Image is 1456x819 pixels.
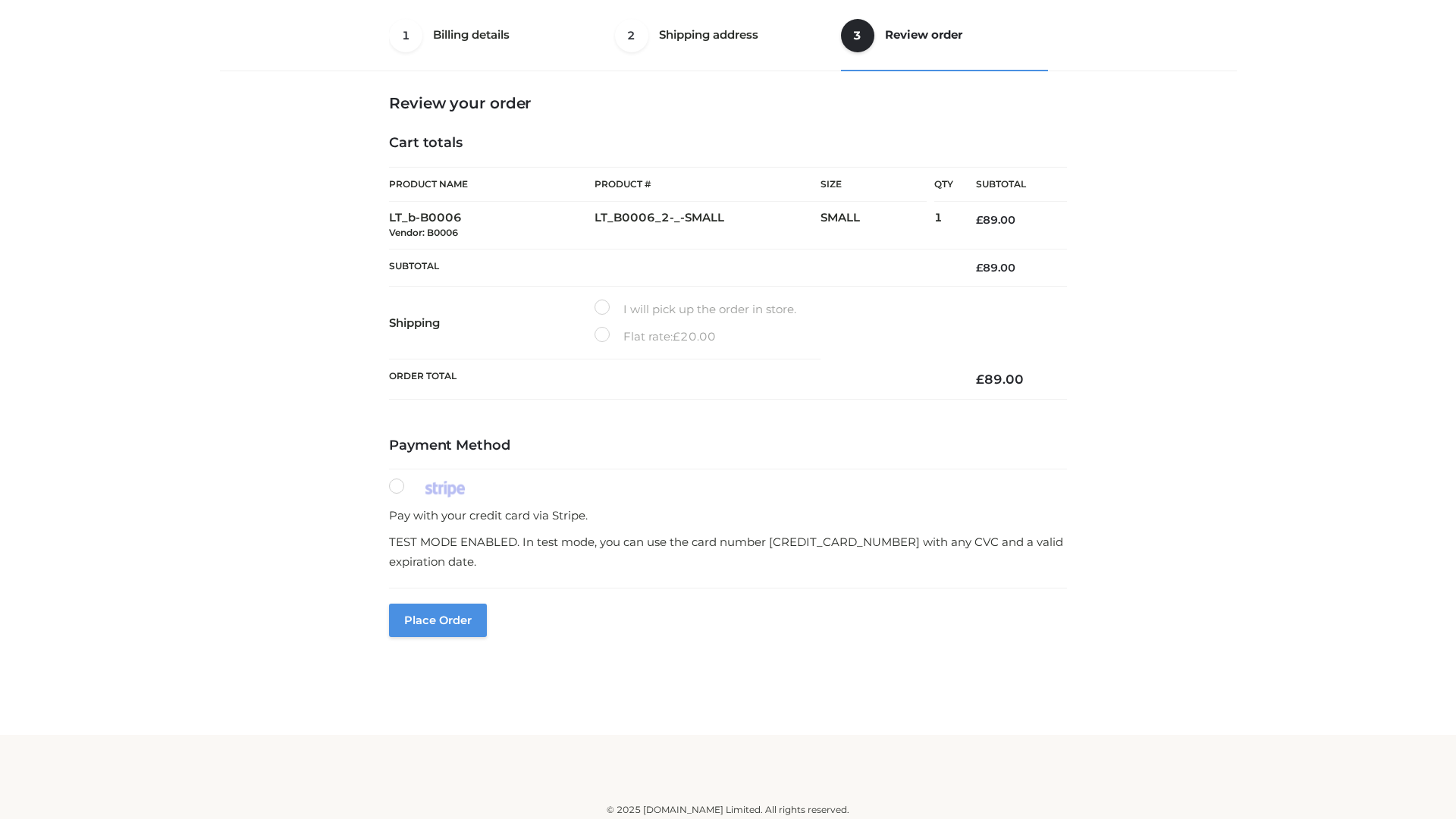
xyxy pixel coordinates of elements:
th: Size [821,168,927,202]
td: LT_B0006_2-_-SMALL [595,202,821,249]
bdi: 20.00 [673,329,716,344]
th: Qty [934,167,953,202]
bdi: 89.00 [976,372,1024,387]
th: Shipping [389,287,595,359]
th: Subtotal [953,168,1067,202]
span: £ [976,261,983,275]
h4: Cart totals [389,135,1067,152]
bdi: 89.00 [976,213,1015,227]
span: £ [673,329,680,344]
span: £ [976,372,984,387]
td: LT_b-B0006 [389,202,595,249]
label: Flat rate: [595,327,716,347]
label: I will pick up the order in store. [595,300,796,319]
th: Subtotal [389,249,953,286]
small: Vendor: B0006 [389,227,458,238]
p: TEST MODE ENABLED. In test mode, you can use the card number [CREDIT_CARD_NUMBER] with any CVC an... [389,532,1067,571]
th: Order Total [389,359,953,400]
h3: Review your order [389,94,1067,112]
th: Product # [595,167,821,202]
p: Pay with your credit card via Stripe. [389,506,1067,526]
bdi: 89.00 [976,261,1015,275]
div: © 2025 [DOMAIN_NAME] Limited. All rights reserved. [225,802,1231,817]
span: £ [976,213,983,227]
h4: Payment Method [389,438,1067,454]
td: 1 [934,202,953,249]
th: Product Name [389,167,595,202]
td: SMALL [821,202,934,249]
button: Place order [389,604,487,637]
